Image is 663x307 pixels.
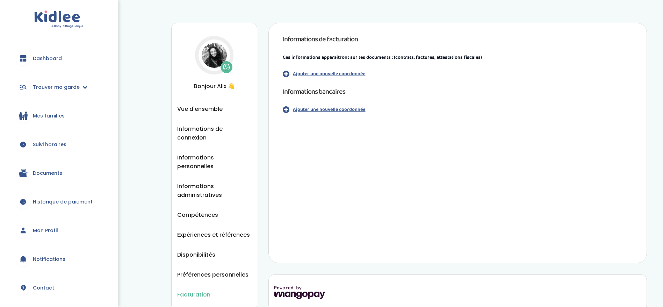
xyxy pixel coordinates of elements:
span: Bonjour Alix 👋 [177,82,251,91]
a: Contact [10,275,107,300]
button: Informations administratives [177,182,251,199]
button: Ajouter une nouvelle coordonnée [283,106,633,113]
img: Avatar [202,43,227,68]
button: Préférences personnelles [177,270,248,279]
button: Ajouter une nouvelle coordonnée [283,70,633,78]
a: Mon Profil [10,218,107,243]
button: Disponibilités [177,250,215,259]
button: Compétences [177,210,218,219]
a: Documents [10,160,107,186]
button: Informations de connexion [177,124,251,142]
span: Trouver ma garde [33,84,80,91]
span: Mes familles [33,112,65,120]
button: Facturation [177,290,210,299]
h1: Informations de facturation [283,34,633,45]
a: Suivi horaires [10,132,107,157]
img: mangopay-logo [274,286,325,299]
button: Expériences et références [177,230,250,239]
span: Suivi horaires [33,141,66,148]
a: Dashboard [10,46,107,71]
button: Informations personnelles [177,153,251,171]
span: Mon Profil [33,227,58,234]
a: Mes familles [10,103,107,128]
a: Trouver ma garde [10,74,107,100]
span: Contact [33,284,54,292]
button: Vue d'ensemble [177,105,223,113]
span: Historique de paiement [33,198,93,206]
span: Documents [33,170,62,177]
p: Ajouter une nouvelle coordonnée [293,70,365,78]
span: Dashboard [33,55,62,62]
h1: Informations bancaires [283,86,633,97]
img: logo.svg [34,10,84,28]
a: Historique de paiement [10,189,107,214]
span: Notifications [33,256,65,263]
a: Notifications [10,247,107,272]
p: Ces informations apparaitront sur tes documents : (contrats, factures, attestations fiscales) [283,53,633,62]
p: Ajouter une nouvelle coordonnée [293,106,365,113]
